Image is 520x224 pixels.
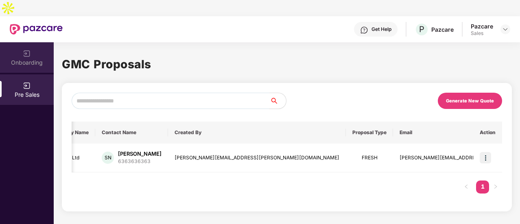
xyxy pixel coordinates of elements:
th: Created By [168,122,346,144]
div: 6363636363 [118,158,162,165]
h1: GMC Proposals [62,55,512,73]
img: icon [480,152,491,163]
button: left [460,181,473,194]
div: SN [102,152,114,164]
li: Previous Page [460,181,473,194]
span: P [419,24,424,34]
th: Contact Name [95,122,168,144]
button: search [269,93,286,109]
button: right [489,181,502,194]
span: right [493,184,498,189]
td: [PERSON_NAME][EMAIL_ADDRESS][PERSON_NAME][DOMAIN_NAME] [168,144,346,172]
img: svg+xml;base64,PHN2ZyBpZD0iRHJvcGRvd24tMzJ4MzIiIHhtbG5zPSJodHRwOi8vd3d3LnczLm9yZy8yMDAwL3N2ZyIgd2... [502,26,509,33]
div: FRESH [352,154,387,162]
div: Sales [471,30,493,37]
img: svg+xml;base64,PHN2ZyBpZD0iSGVscC0zMngzMiIgeG1sbnM9Imh0dHA6Ly93d3cudzMub3JnLzIwMDAvc3ZnIiB3aWR0aD... [360,26,368,34]
div: Generate New Quote [446,98,494,104]
li: 1 [476,181,489,194]
img: svg+xml;base64,PHN2ZyB3aWR0aD0iMjAiIGhlaWdodD0iMjAiIHZpZXdCb3g9IjAgMCAyMCAyMCIgZmlsbD0ibm9uZSIgeG... [23,50,31,58]
div: Get Help [371,26,391,33]
img: svg+xml;base64,PHN2ZyB3aWR0aD0iMjAiIGhlaWdodD0iMjAiIHZpZXdCb3g9IjAgMCAyMCAyMCIgZmlsbD0ibm9uZSIgeG... [23,82,31,90]
li: Next Page [489,181,502,194]
th: Action [473,122,502,144]
div: Pazcare [431,26,454,33]
span: search [269,98,286,104]
th: Proposal Type [346,122,393,144]
div: Pazcare [471,22,493,30]
div: [PERSON_NAME] [118,150,162,158]
a: 1 [476,181,489,193]
span: left [464,184,469,189]
img: New Pazcare Logo [10,24,63,35]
